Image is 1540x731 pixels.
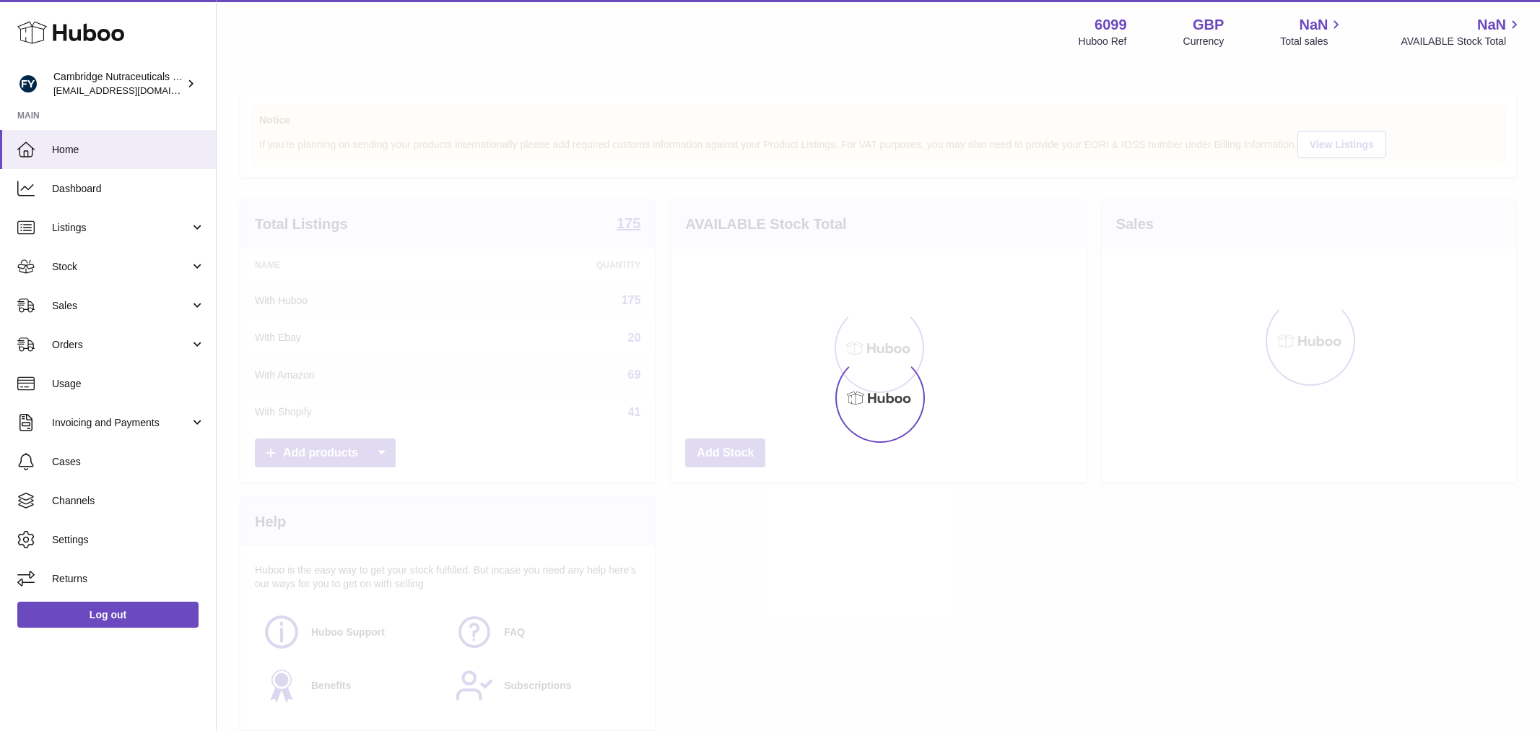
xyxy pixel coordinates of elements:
div: Huboo Ref [1079,35,1127,48]
span: Home [52,143,205,157]
span: Total sales [1280,35,1344,48]
span: Cases [52,455,205,469]
span: Sales [52,299,190,313]
span: [EMAIL_ADDRESS][DOMAIN_NAME] [53,85,212,96]
span: Listings [52,221,190,235]
a: Log out [17,602,199,628]
a: NaN AVAILABLE Stock Total [1401,15,1523,48]
strong: 6099 [1095,15,1127,35]
span: Settings [52,533,205,547]
span: Returns [52,572,205,586]
span: Invoicing and Payments [52,416,190,430]
span: NaN [1477,15,1506,35]
span: NaN [1299,15,1328,35]
div: Cambridge Nutraceuticals Ltd [53,70,183,98]
span: Stock [52,260,190,274]
span: Dashboard [52,182,205,196]
span: Usage [52,377,205,391]
span: Channels [52,494,205,508]
a: NaN Total sales [1280,15,1344,48]
span: Orders [52,338,190,352]
span: AVAILABLE Stock Total [1401,35,1523,48]
strong: GBP [1193,15,1224,35]
img: huboo@camnutra.com [17,73,39,95]
div: Currency [1183,35,1224,48]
